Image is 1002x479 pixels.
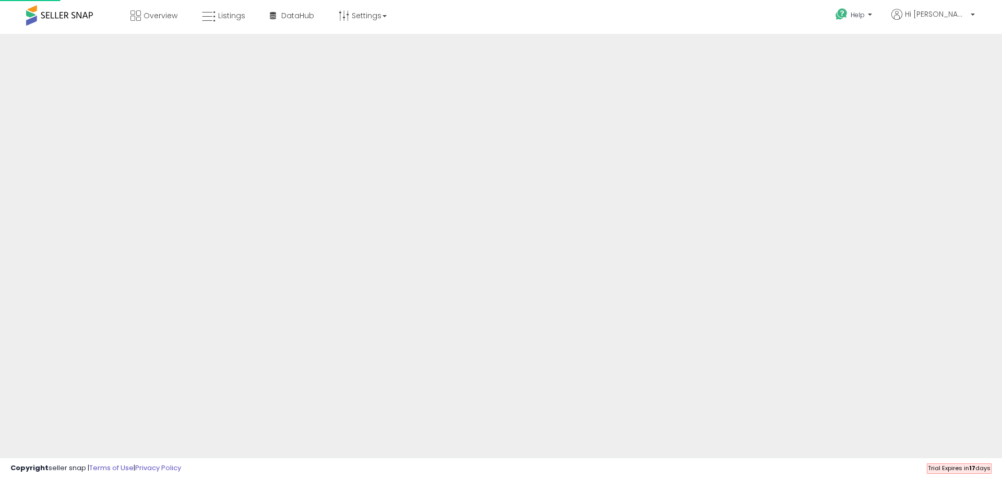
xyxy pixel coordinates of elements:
[218,10,245,21] span: Listings
[281,10,314,21] span: DataHub
[905,9,968,19] span: Hi [PERSON_NAME]
[10,463,49,473] strong: Copyright
[89,463,134,473] a: Terms of Use
[10,463,181,473] div: seller snap | |
[891,9,975,32] a: Hi [PERSON_NAME]
[135,463,181,473] a: Privacy Policy
[928,464,991,472] span: Trial Expires in days
[851,10,865,19] span: Help
[835,8,848,21] i: Get Help
[144,10,177,21] span: Overview
[969,464,975,472] b: 17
